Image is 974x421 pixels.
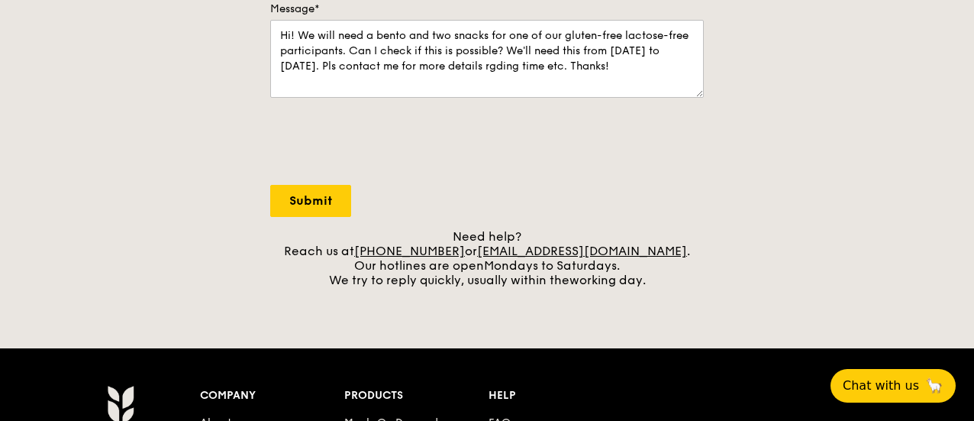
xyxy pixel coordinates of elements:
label: Message* [270,2,704,17]
a: [PHONE_NUMBER] [354,244,465,258]
button: Chat with us🦙 [830,369,956,403]
span: 🦙 [925,377,943,395]
div: Need help? Reach us at or . Our hotlines are open We try to reply quickly, usually within the [270,229,704,287]
iframe: reCAPTCHA [270,113,502,173]
div: Company [200,385,344,406]
div: Help [489,385,633,406]
span: Mondays to Saturdays. [484,258,620,273]
div: Products [344,385,489,406]
span: working day. [569,273,646,287]
input: Submit [270,185,351,217]
a: [EMAIL_ADDRESS][DOMAIN_NAME] [477,244,687,258]
span: Chat with us [843,377,919,395]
